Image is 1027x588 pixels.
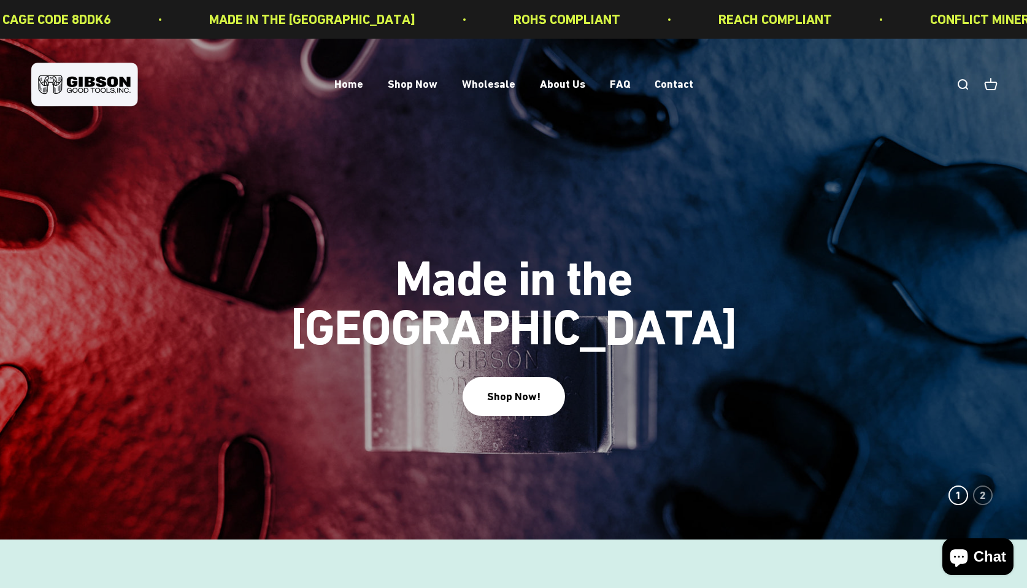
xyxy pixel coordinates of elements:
button: Shop Now! [463,377,565,416]
p: REACH COMPLIANT [674,9,787,30]
inbox-online-store-chat: Shopify online store chat [939,538,1017,578]
a: Home [334,78,363,91]
a: FAQ [610,78,630,91]
a: Contact [655,78,693,91]
a: About Us [540,78,585,91]
p: MADE IN THE [GEOGRAPHIC_DATA] [164,9,371,30]
a: Shop Now [388,78,437,91]
div: Shop Now! [487,388,540,406]
button: 1 [948,485,968,505]
a: Wholesale [462,78,515,91]
button: 2 [973,485,993,505]
p: ROHS COMPLIANT [469,9,575,30]
split-lines: Made in the [GEOGRAPHIC_DATA] [274,299,753,356]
